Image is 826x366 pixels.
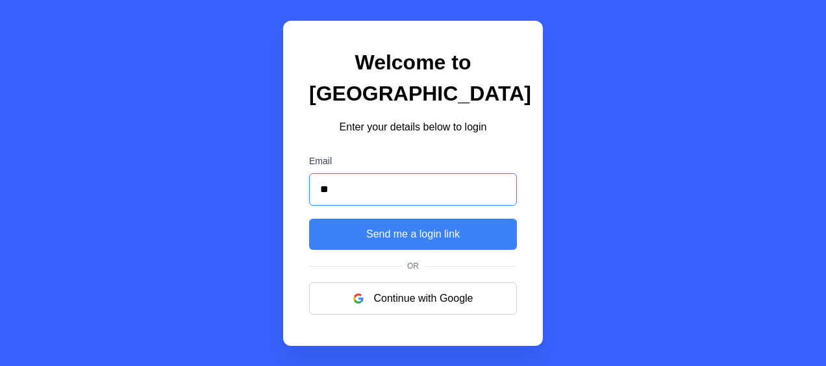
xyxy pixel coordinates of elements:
[309,119,517,135] p: Enter your details below to login
[309,154,517,168] label: Email
[402,260,424,272] span: Or
[353,293,364,304] img: google logo
[309,282,517,315] button: Continue with Google
[309,219,517,250] button: Send me a login link
[309,47,517,109] h1: Welcome to [GEOGRAPHIC_DATA]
